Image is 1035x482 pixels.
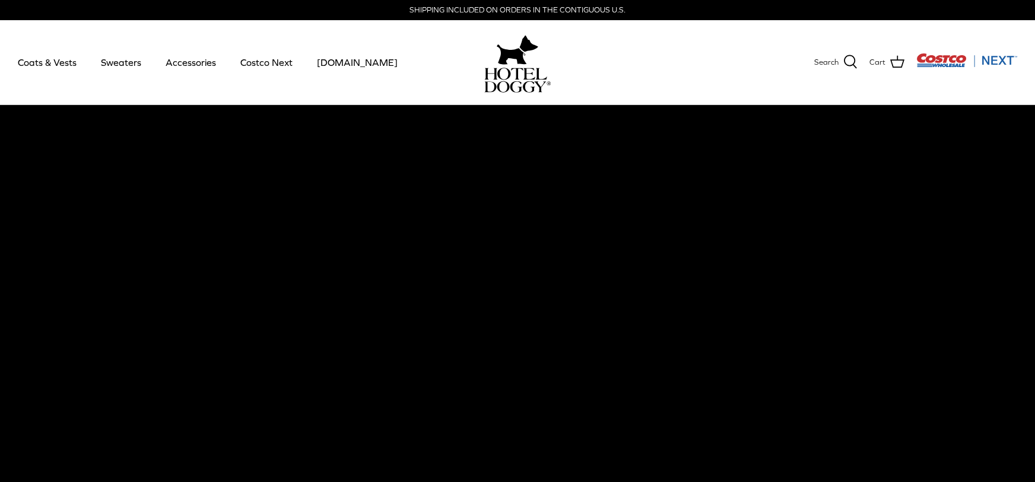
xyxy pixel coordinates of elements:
[916,53,1017,68] img: Costco Next
[306,42,408,83] a: [DOMAIN_NAME]
[484,32,551,93] a: hoteldoggy.com hoteldoggycom
[869,56,885,69] span: Cart
[90,42,152,83] a: Sweaters
[814,56,839,69] span: Search
[814,55,858,70] a: Search
[155,42,227,83] a: Accessories
[484,68,551,93] img: hoteldoggycom
[497,32,538,68] img: hoteldoggy.com
[869,55,904,70] a: Cart
[916,61,1017,69] a: Visit Costco Next
[230,42,303,83] a: Costco Next
[7,42,87,83] a: Coats & Vests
